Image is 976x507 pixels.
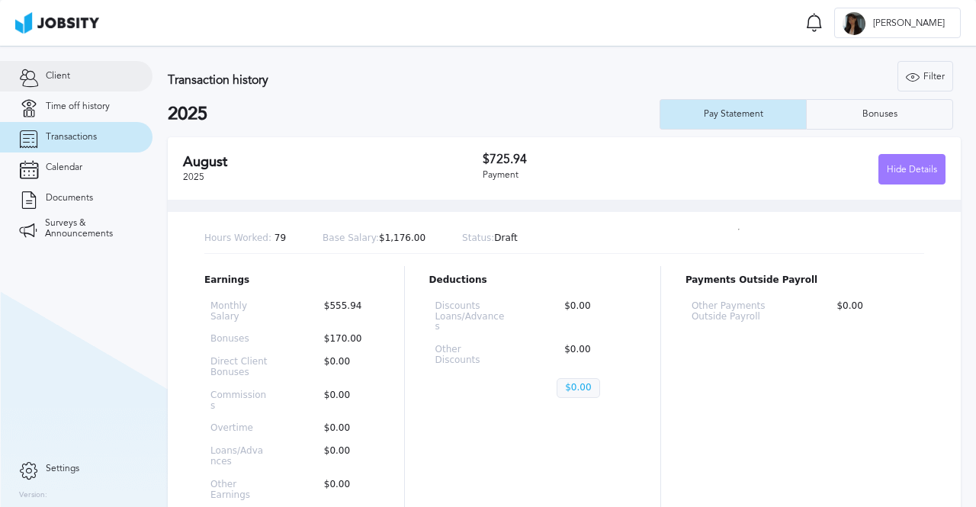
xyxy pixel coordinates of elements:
[435,345,509,366] p: Other Discounts
[316,390,374,412] p: $0.00
[660,99,806,130] button: Pay Statement
[806,99,953,130] button: Bonuses
[46,162,82,173] span: Calendar
[210,357,268,378] p: Direct Client Bonuses
[183,172,204,182] span: 2025
[168,73,596,87] h3: Transaction history
[829,301,918,322] p: $0.00
[204,233,286,244] p: 79
[316,301,374,322] p: $555.94
[46,464,79,474] span: Settings
[855,109,905,120] div: Bonuses
[210,480,268,501] p: Other Earnings
[898,62,952,92] div: Filter
[204,275,380,286] p: Earnings
[183,154,483,170] h2: August
[843,12,865,35] div: B
[45,218,133,239] span: Surveys & Announcements
[685,275,924,286] p: Payments Outside Payroll
[323,233,425,244] p: $1,176.00
[483,170,714,181] div: Payment
[878,154,945,185] button: Hide Details
[316,334,374,345] p: $170.00
[316,357,374,378] p: $0.00
[557,301,630,332] p: $0.00
[46,101,110,112] span: Time off history
[46,132,97,143] span: Transactions
[316,446,374,467] p: $0.00
[316,480,374,501] p: $0.00
[483,152,714,166] h3: $725.94
[435,301,509,332] p: Discounts Loans/Advances
[210,423,268,434] p: Overtime
[210,390,268,412] p: Commissions
[462,233,494,243] span: Status:
[19,491,47,500] label: Version:
[462,233,518,244] p: Draft
[15,12,99,34] img: ab4bad089aa723f57921c736e9817d99.png
[46,193,93,204] span: Documents
[204,233,271,243] span: Hours Worked:
[879,155,945,185] div: Hide Details
[834,8,961,38] button: B[PERSON_NAME]
[692,301,781,322] p: Other Payments Outside Payroll
[210,301,268,322] p: Monthly Salary
[316,423,374,434] p: $0.00
[429,275,636,286] p: Deductions
[168,104,660,125] h2: 2025
[210,334,268,345] p: Bonuses
[557,378,599,398] p: $0.00
[323,233,379,243] span: Base Salary:
[696,109,771,120] div: Pay Statement
[46,71,70,82] span: Client
[210,446,268,467] p: Loans/Advances
[897,61,953,91] button: Filter
[557,345,630,366] p: $0.00
[865,18,952,29] span: [PERSON_NAME]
